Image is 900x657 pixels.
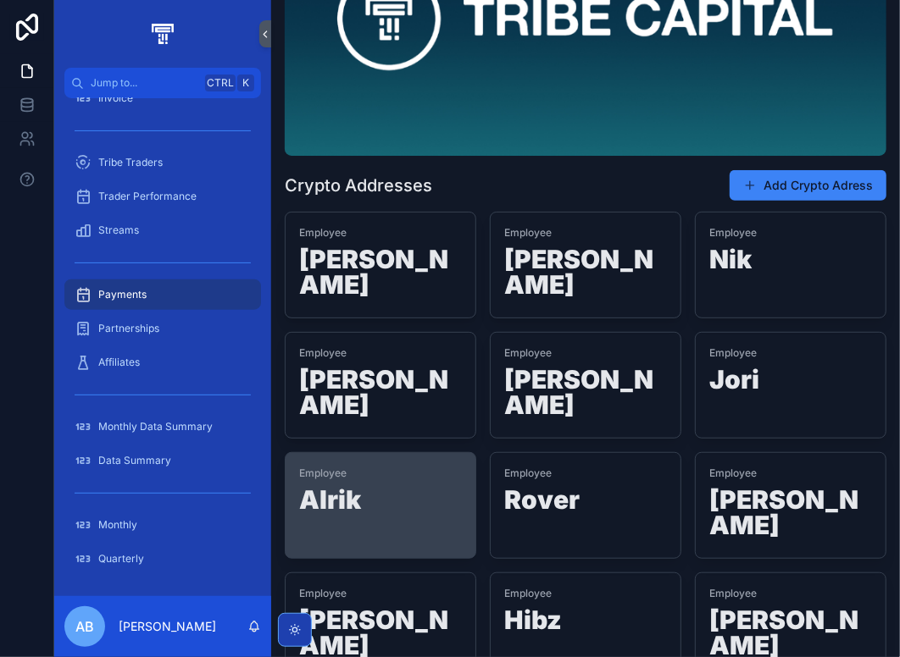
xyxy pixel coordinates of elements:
span: Employee [504,226,667,240]
span: Employee [299,467,462,480]
span: Streams [98,224,139,237]
h1: [PERSON_NAME] [504,246,667,304]
span: Employee [709,587,872,600]
span: Trader Performance [98,190,197,203]
span: Employee [709,467,872,480]
h1: Crypto Addresses [285,174,432,197]
span: Partnerships [98,322,159,335]
a: EmployeeRover [490,452,681,559]
span: Jump to... [91,76,198,90]
span: Ctrl [205,75,236,91]
h1: [PERSON_NAME] [299,367,462,424]
a: Data Summary [64,445,261,476]
span: Employee [504,587,667,600]
a: Employee[PERSON_NAME] [490,332,681,439]
span: Quarterly [98,552,144,566]
h1: Rover [504,487,667,519]
span: K [239,76,253,90]
a: Employee[PERSON_NAME] [285,212,476,318]
button: Jump to...CtrlK [64,68,261,98]
a: Payments [64,279,261,310]
span: Invoice [98,91,133,105]
a: Tribe Traders [64,147,261,178]
p: [PERSON_NAME] [119,618,216,635]
span: Monthly Data Summary [98,420,213,433]
span: Employee [709,346,872,360]
a: EmployeeJori [695,332,886,439]
span: Employee [504,467,667,480]
span: Monthly [98,518,137,532]
a: EmployeeAlrik [285,452,476,559]
h1: Nik [709,246,872,279]
h1: Hibz [504,607,667,639]
a: Partnerships [64,313,261,344]
a: Quarterly [64,544,261,574]
span: Tribe Traders [98,156,163,169]
span: Employee [299,346,462,360]
span: Data Summary [98,454,171,467]
a: Streams [64,215,261,246]
span: Payments [98,288,147,301]
h1: Jori [709,367,872,399]
a: Monthly [64,510,261,540]
span: Employee [504,346,667,360]
h1: Alrik [299,487,462,519]
h1: [PERSON_NAME] [299,246,462,304]
span: AB [75,616,94,637]
a: Affiliates [64,347,261,378]
a: EmployeeNik [695,212,886,318]
a: Trader Performance [64,181,261,212]
a: Monthly Data Summary [64,411,261,442]
a: Employee[PERSON_NAME] [490,212,681,318]
button: Add Crypto Adress [730,170,886,201]
h1: [PERSON_NAME] [504,367,667,424]
span: Affiliates [98,356,140,369]
div: scrollable content [54,98,271,596]
span: Employee [299,226,462,240]
a: Invoice [64,83,261,113]
img: App logo [148,20,176,47]
h1: [PERSON_NAME] [709,487,872,544]
span: Employee [299,587,462,600]
a: Employee[PERSON_NAME] [695,452,886,559]
a: Employee[PERSON_NAME] [285,332,476,439]
span: Employee [709,226,872,240]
